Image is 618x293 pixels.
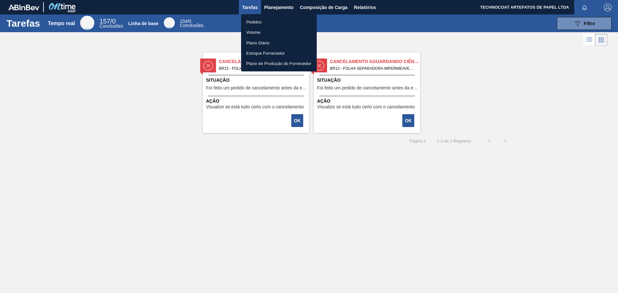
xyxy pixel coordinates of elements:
[246,51,285,56] font: Estoque Fornecedor
[246,61,312,66] font: Plano de Produção do Fornecedor
[246,40,269,45] font: Plano Diário
[246,20,262,24] font: Pedidos
[241,48,317,58] a: Estoque Fornecedor
[241,58,317,69] a: Plano de Produção do Fornecedor
[246,30,260,35] font: Volume
[241,27,317,37] a: Volume
[241,38,317,48] a: Plano Diário
[241,17,317,27] a: Pedidos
